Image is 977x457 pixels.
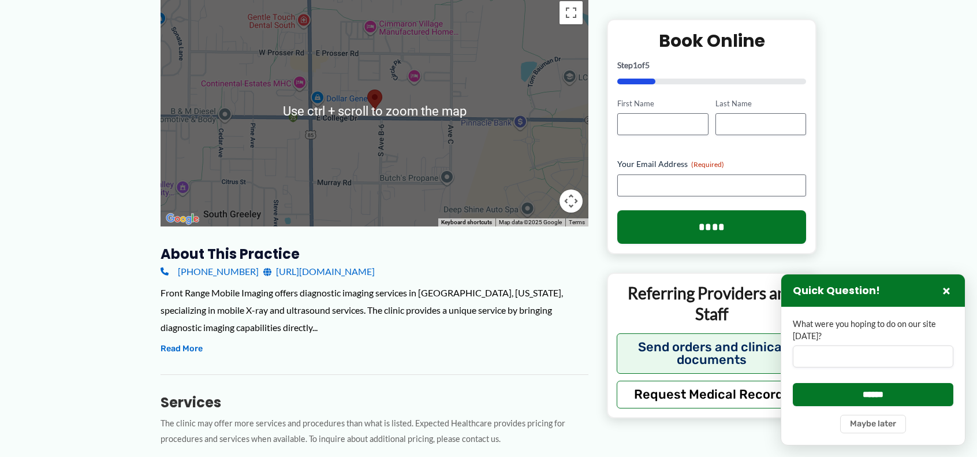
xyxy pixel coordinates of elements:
[793,284,880,298] h3: Quick Question!
[939,284,953,298] button: Close
[617,98,708,109] label: First Name
[645,60,650,69] span: 5
[499,219,562,225] span: Map data ©2025 Google
[617,158,806,170] label: Your Email Address
[161,393,588,411] h3: Services
[441,218,492,226] button: Keyboard shortcuts
[691,160,724,169] span: (Required)
[263,263,375,280] a: [URL][DOMAIN_NAME]
[560,190,583,213] button: Map camera controls
[569,219,585,225] a: Terms (opens in new tab)
[161,342,203,356] button: Read More
[617,333,807,373] button: Send orders and clinical documents
[840,415,906,433] button: Maybe later
[617,283,807,325] p: Referring Providers and Staff
[161,245,588,263] h3: About this practice
[161,416,588,447] p: The clinic may offer more services and procedures than what is listed. Expected Healthcare provid...
[163,211,202,226] img: Google
[617,61,806,69] p: Step of
[633,60,637,69] span: 1
[617,29,806,51] h2: Book Online
[161,284,588,336] div: Front Range Mobile Imaging offers diagnostic imaging services in [GEOGRAPHIC_DATA], [US_STATE], s...
[161,263,259,280] a: [PHONE_NUMBER]
[617,380,807,408] button: Request Medical Records
[793,318,953,342] label: What were you hoping to do on our site [DATE]?
[163,211,202,226] a: Open this area in Google Maps (opens a new window)
[715,98,806,109] label: Last Name
[560,1,583,24] button: Toggle fullscreen view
